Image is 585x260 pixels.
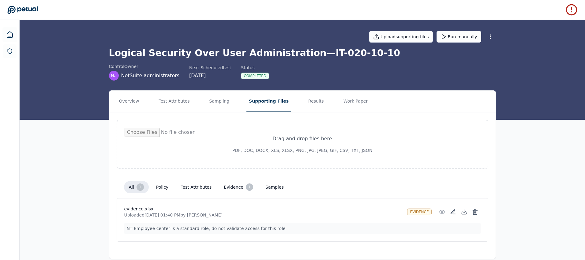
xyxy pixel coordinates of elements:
p: Uploaded [DATE] 01:40 PM by [PERSON_NAME] [124,212,403,218]
span: Na [111,73,117,79]
div: [DATE] [189,72,231,79]
a: Dashboard [2,27,17,42]
div: Completed [241,73,269,79]
a: SOC [3,44,17,58]
button: Results [306,91,326,112]
button: Supporting Files [246,91,291,112]
button: Overview [117,91,142,112]
a: Go to Dashboard [7,6,38,14]
div: control Owner [109,63,180,70]
button: Test Attributes [156,91,192,112]
button: Add/Edit Description [448,206,459,217]
div: Next Scheduled test [189,65,231,71]
button: All1 [124,181,149,193]
button: Uploadsupporting files [369,31,433,43]
button: More Options [485,31,496,42]
p: NT Employee center is a standard role, do not validate access for this role [124,223,481,234]
button: Preview File (hover for quick preview, click for full view) [437,206,448,217]
button: Policy [151,182,173,193]
button: Evidence1 [219,181,258,193]
h4: evidence.xlsx [124,206,403,212]
div: Evidence [407,209,431,215]
button: Run manually [437,31,481,43]
button: Sampling [207,91,232,112]
div: 1 [246,183,253,191]
span: NetSuite administrators [121,72,180,79]
button: Samples [261,182,289,193]
h1: Logical Security Over User Administration — IT-020-10-10 [109,47,496,58]
button: Work Paper [341,91,370,112]
div: 1 [137,183,144,191]
div: Status [241,65,269,71]
button: Test Attributes [176,182,216,193]
nav: Tabs [109,91,496,112]
button: Download File [459,206,470,217]
button: Delete File [470,206,481,217]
